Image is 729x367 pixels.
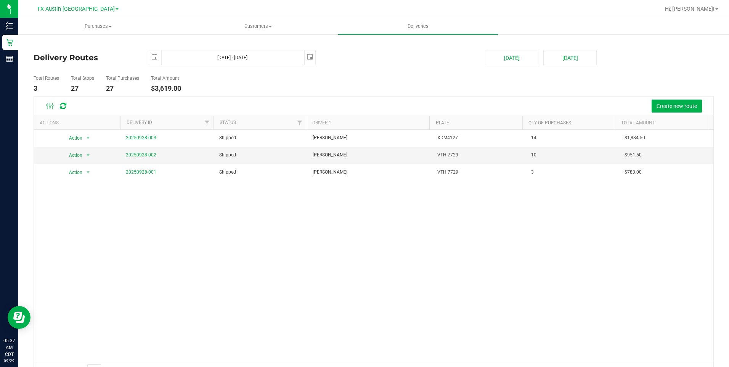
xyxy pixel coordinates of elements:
[625,169,642,176] span: $783.00
[37,6,115,12] span: TX Austin [GEOGRAPHIC_DATA]
[19,23,178,30] span: Purchases
[83,133,93,143] span: select
[665,6,715,12] span: Hi, [PERSON_NAME]!
[83,167,93,178] span: select
[615,116,708,129] th: Total Amount
[62,150,83,161] span: Action
[18,18,178,34] a: Purchases
[305,50,315,64] span: select
[151,85,181,92] h4: $3,619.00
[220,120,236,125] a: Status
[106,85,139,92] h4: 27
[178,23,337,30] span: Customers
[83,150,93,161] span: select
[293,116,306,129] a: Filter
[6,39,13,46] inline-svg: Retail
[531,169,534,176] span: 3
[219,169,236,176] span: Shipped
[126,135,156,140] a: 20250928-003
[652,100,702,113] button: Create new route
[8,306,31,329] iframe: Resource center
[71,76,94,81] h5: Total Stops
[6,55,13,63] inline-svg: Reports
[34,85,59,92] h4: 3
[201,116,213,129] a: Filter
[219,134,236,142] span: Shipped
[62,167,83,178] span: Action
[149,50,160,64] span: select
[151,76,181,81] h5: Total Amount
[106,76,139,81] h5: Total Purchases
[528,120,571,126] a: Qty of Purchases
[657,103,697,109] span: Create new route
[62,133,83,143] span: Action
[485,50,538,65] button: [DATE]
[313,169,347,176] span: [PERSON_NAME]
[531,151,536,159] span: 10
[6,22,13,30] inline-svg: Inventory
[40,120,117,126] div: Actions
[338,18,498,34] a: Deliveries
[127,120,152,125] a: Delivery ID
[543,50,597,65] button: [DATE]
[126,169,156,175] a: 20250928-001
[3,358,15,364] p: 09/29
[71,85,94,92] h4: 27
[437,134,458,142] span: XDM4127
[3,337,15,358] p: 05:37 AM CDT
[313,151,347,159] span: [PERSON_NAME]
[625,151,642,159] span: $951.50
[34,76,59,81] h5: Total Routes
[126,152,156,158] a: 20250928-002
[625,134,645,142] span: $1,884.50
[178,18,338,34] a: Customers
[436,120,449,126] a: Plate
[437,151,458,159] span: VTH 7729
[219,151,236,159] span: Shipped
[313,134,347,142] span: [PERSON_NAME]
[397,23,439,30] span: Deliveries
[437,169,458,176] span: VTH 7729
[34,50,137,65] h4: Delivery Routes
[306,116,429,129] th: Driver 1
[531,134,536,142] span: 14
